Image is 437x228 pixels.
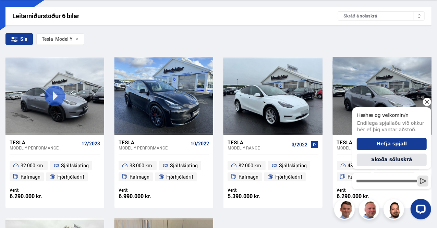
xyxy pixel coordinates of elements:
[228,139,289,145] div: Tesla
[337,193,382,199] div: 6.290.000 kr.
[275,173,302,181] span: Fjórhjóladrif
[292,142,308,147] span: 3/2022
[57,173,84,181] span: Fjórhjóladrif
[239,173,258,181] span: Rafmagn
[10,193,55,199] div: 6.290.000 kr.
[170,161,198,170] span: Sjálfskipting
[119,188,164,193] div: Verð:
[12,12,338,20] div: Leitarniðurstöður 6 bílar
[10,188,55,193] div: Verð:
[42,36,53,42] div: Tesla
[10,145,79,150] div: Model Y PERFORMANCE
[61,161,89,170] span: Sjálfskipting
[21,173,40,181] span: Rafmagn
[21,161,44,170] span: 32 000 km.
[42,36,73,42] span: Model Y
[166,173,193,181] span: Fjórhjóladrif
[228,188,273,193] div: Verð:
[337,188,382,193] div: Verð:
[119,193,164,199] div: 6.990.000 kr.
[119,145,188,150] div: Model Y PERFORMANCE
[114,135,213,208] a: Tesla Model Y PERFORMANCE 10/2022 38 000 km. Sjálfskipting Rafmagn Fjórhjóladrif Verð: 6.990.000 kr.
[5,135,104,208] a: Tesla Model Y PERFORMANCE 12/2023 32 000 km. Sjálfskipting Rafmagn Fjórhjóladrif Verð: 6.290.000 kr.
[130,161,153,170] span: 38 000 km.
[130,173,149,181] span: Rafmagn
[5,33,33,45] div: Sía
[335,200,356,221] img: FbJEzSuNWCJXmdc-.webp
[191,141,209,146] span: 10/2022
[347,95,434,225] iframe: LiveChat chat widget
[223,135,322,208] a: Tesla Model Y RANGE 3/2022 82 000 km. Sjálfskipting Rafmagn Fjórhjóladrif Verð: 5.390.000 kr.
[119,139,188,145] div: Tesla
[239,161,262,170] span: 82 000 km.
[337,139,398,145] div: Tesla
[228,145,289,150] div: Model Y RANGE
[279,161,307,170] span: Sjálfskipting
[10,139,79,145] div: Tesla
[82,141,100,146] span: 12/2023
[337,145,398,150] div: Model Y PERFORMANCE
[228,193,273,199] div: 5.390.000 kr.
[338,11,425,21] div: Skráð á söluskrá
[333,135,432,208] a: Tesla Model Y PERFORMANCE 3/2023 48 000 km. Sjálfskipting Rafmagn Fjórhjóladrif Verð: 6.290.000 kr.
